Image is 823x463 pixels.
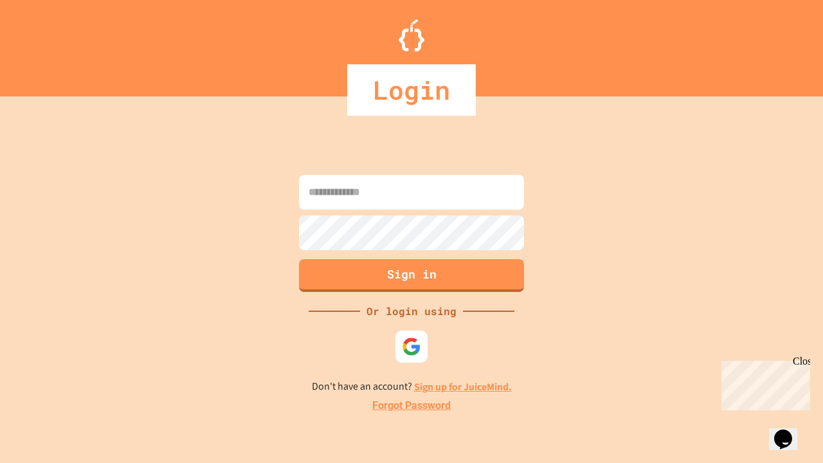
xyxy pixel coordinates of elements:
div: Chat with us now!Close [5,5,89,82]
div: Login [347,64,476,116]
a: Sign up for JuiceMind. [414,380,512,394]
div: Or login using [360,304,463,319]
img: google-icon.svg [402,337,421,356]
img: Logo.svg [399,19,424,51]
a: Forgot Password [372,398,451,413]
button: Sign in [299,259,524,292]
iframe: chat widget [716,356,810,410]
p: Don't have an account? [312,379,512,395]
iframe: chat widget [769,412,810,450]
